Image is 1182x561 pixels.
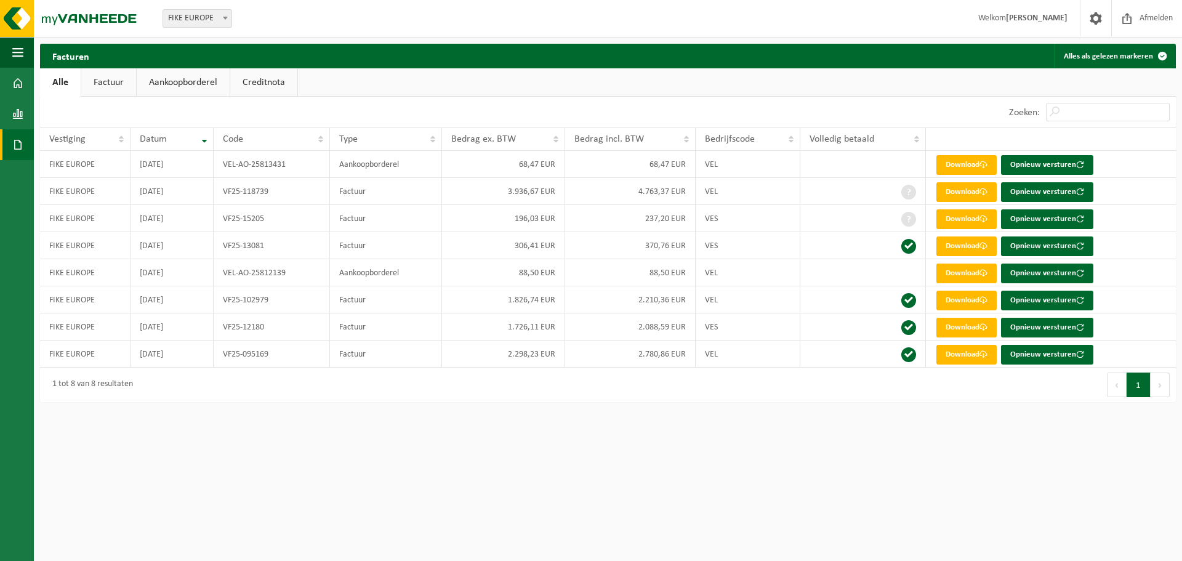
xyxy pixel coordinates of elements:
[442,178,565,205] td: 3.936,67 EUR
[936,236,997,256] a: Download
[330,286,442,313] td: Factuur
[330,232,442,259] td: Factuur
[442,341,565,368] td: 2.298,23 EUR
[40,68,81,97] a: Alle
[137,68,230,97] a: Aankoopborderel
[330,313,442,341] td: Factuur
[696,205,801,232] td: VES
[1127,373,1151,397] button: 1
[1001,182,1093,202] button: Opnieuw versturen
[214,313,329,341] td: VF25-12180
[936,291,997,310] a: Download
[1001,264,1093,283] button: Opnieuw versturen
[40,313,131,341] td: FIKE EUROPE
[214,205,329,232] td: VF25-15205
[339,134,358,144] span: Type
[705,134,755,144] span: Bedrijfscode
[330,151,442,178] td: Aankoopborderel
[163,9,232,28] span: FIKE EUROPE
[1107,373,1127,397] button: Previous
[1151,373,1170,397] button: Next
[214,232,329,259] td: VF25-13081
[6,534,206,561] iframe: chat widget
[565,232,695,259] td: 370,76 EUR
[1006,14,1067,23] strong: [PERSON_NAME]
[131,341,214,368] td: [DATE]
[40,341,131,368] td: FIKE EUROPE
[214,286,329,313] td: VF25-102979
[131,232,214,259] td: [DATE]
[1001,155,1093,175] button: Opnieuw versturen
[565,286,695,313] td: 2.210,36 EUR
[49,134,86,144] span: Vestiging
[451,134,516,144] span: Bedrag ex. BTW
[936,345,997,365] a: Download
[442,313,565,341] td: 1.726,11 EUR
[131,151,214,178] td: [DATE]
[131,313,214,341] td: [DATE]
[163,10,231,27] span: FIKE EUROPE
[936,182,997,202] a: Download
[696,232,801,259] td: VES
[565,313,695,341] td: 2.088,59 EUR
[574,134,644,144] span: Bedrag incl. BTW
[442,232,565,259] td: 306,41 EUR
[810,134,874,144] span: Volledig betaald
[131,178,214,205] td: [DATE]
[696,313,801,341] td: VES
[330,205,442,232] td: Factuur
[1001,291,1093,310] button: Opnieuw versturen
[131,259,214,286] td: [DATE]
[40,286,131,313] td: FIKE EUROPE
[1001,318,1093,337] button: Opnieuw versturen
[330,341,442,368] td: Factuur
[1009,108,1040,118] label: Zoeken:
[330,259,442,286] td: Aankoopborderel
[696,259,801,286] td: VEL
[214,341,329,368] td: VF25-095169
[696,341,801,368] td: VEL
[140,134,167,144] span: Datum
[223,134,243,144] span: Code
[696,151,801,178] td: VEL
[936,155,997,175] a: Download
[442,286,565,313] td: 1.826,74 EUR
[1054,44,1175,68] button: Alles als gelezen markeren
[936,264,997,283] a: Download
[696,286,801,313] td: VEL
[214,151,329,178] td: VEL-AO-25813431
[131,286,214,313] td: [DATE]
[230,68,297,97] a: Creditnota
[442,151,565,178] td: 68,47 EUR
[565,205,695,232] td: 237,20 EUR
[40,178,131,205] td: FIKE EUROPE
[696,178,801,205] td: VEL
[46,374,133,396] div: 1 tot 8 van 8 resultaten
[442,259,565,286] td: 88,50 EUR
[1001,236,1093,256] button: Opnieuw versturen
[565,178,695,205] td: 4.763,37 EUR
[40,205,131,232] td: FIKE EUROPE
[936,209,997,229] a: Download
[40,151,131,178] td: FIKE EUROPE
[131,205,214,232] td: [DATE]
[1001,345,1093,365] button: Opnieuw versturen
[1001,209,1093,229] button: Opnieuw versturen
[330,178,442,205] td: Factuur
[565,259,695,286] td: 88,50 EUR
[40,232,131,259] td: FIKE EUROPE
[81,68,136,97] a: Factuur
[40,259,131,286] td: FIKE EUROPE
[565,341,695,368] td: 2.780,86 EUR
[565,151,695,178] td: 68,47 EUR
[936,318,997,337] a: Download
[442,205,565,232] td: 196,03 EUR
[214,259,329,286] td: VEL-AO-25812139
[214,178,329,205] td: VF25-118739
[40,44,102,68] h2: Facturen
